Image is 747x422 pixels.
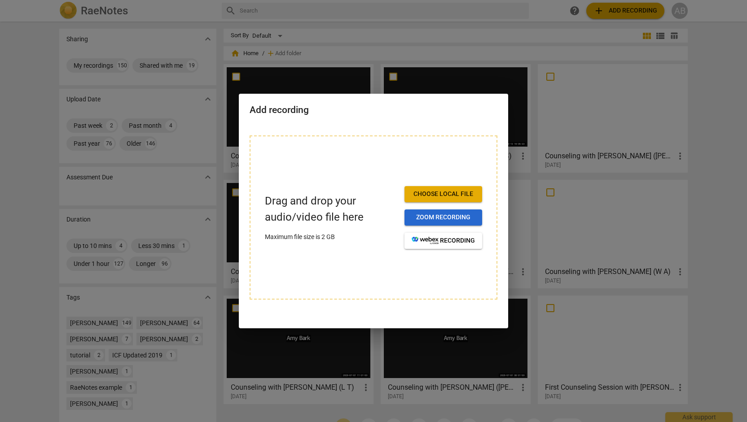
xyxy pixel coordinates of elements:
[404,209,482,226] button: Zoom recording
[412,213,475,222] span: Zoom recording
[412,236,475,245] span: recording
[265,232,397,242] p: Maximum file size is 2 GB
[265,193,397,225] p: Drag and drop your audio/video file here
[250,104,497,116] h2: Add recording
[404,186,482,202] button: Choose local file
[404,233,482,249] button: recording
[412,190,475,199] span: Choose local file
